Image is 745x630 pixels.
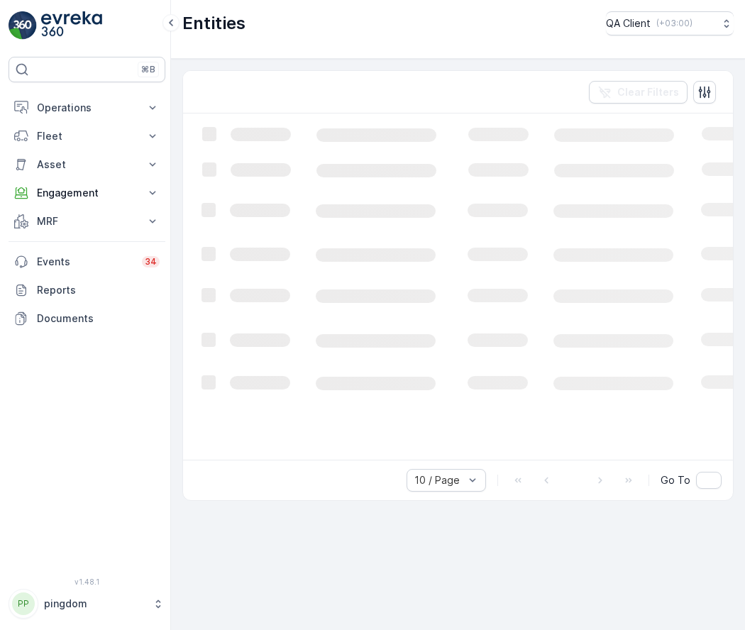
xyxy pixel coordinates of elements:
span: v 1.48.1 [9,577,165,586]
button: Fleet [9,122,165,150]
a: Reports [9,276,165,304]
span: Go To [661,473,690,487]
p: Asset [37,157,137,172]
p: Reports [37,283,160,297]
button: Engagement [9,179,165,207]
p: ⌘B [141,64,155,75]
p: pingdom [44,597,145,611]
p: 34 [145,256,157,267]
button: PPpingdom [9,589,165,619]
p: ( +03:00 ) [656,18,692,29]
p: Engagement [37,186,137,200]
a: Documents [9,304,165,333]
p: Documents [37,311,160,326]
a: Events34 [9,248,165,276]
p: MRF [37,214,137,228]
p: QA Client [606,16,651,31]
p: Fleet [37,129,137,143]
img: logo_light-DOdMpM7g.png [41,11,102,40]
button: Clear Filters [589,81,688,104]
p: Entities [182,12,245,35]
p: Operations [37,101,137,115]
div: PP [12,592,35,615]
button: MRF [9,207,165,236]
button: Operations [9,94,165,122]
button: Asset [9,150,165,179]
button: QA Client(+03:00) [606,11,734,35]
p: Clear Filters [617,85,679,99]
img: logo [9,11,37,40]
p: Events [37,255,133,269]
